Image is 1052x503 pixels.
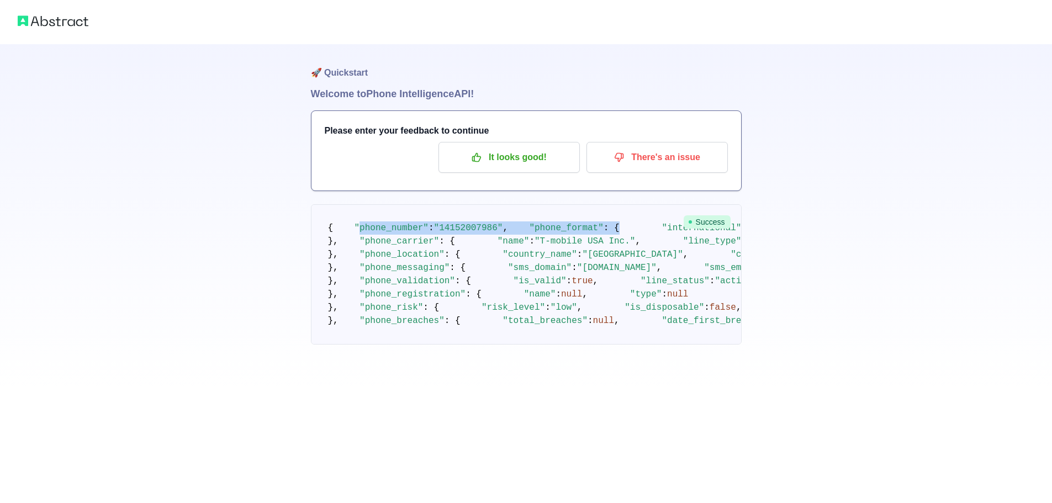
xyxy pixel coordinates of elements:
[311,44,742,86] h1: 🚀 Quickstart
[710,276,715,286] span: :
[593,316,614,326] span: null
[498,236,530,246] span: "name"
[662,316,773,326] span: "date_first_breached"
[595,148,720,167] p: There's an issue
[360,250,445,260] span: "phone_location"
[18,13,88,29] img: Abstract logo
[667,289,688,299] span: null
[657,263,662,273] span: ,
[704,263,763,273] span: "sms_email"
[445,316,461,326] span: : {
[508,263,572,273] span: "sms_domain"
[438,142,580,173] button: It looks good!
[662,289,667,299] span: :
[556,289,561,299] span: :
[736,303,742,313] span: ,
[360,303,423,313] span: "phone_risk"
[503,316,588,326] span: "total_breaches"
[503,223,508,233] span: ,
[683,250,689,260] span: ,
[625,303,704,313] span: "is_disposable"
[325,124,728,137] h3: Please enter your feedback to continue
[423,303,439,313] span: : {
[683,236,742,246] span: "line_type"
[588,316,593,326] span: :
[586,142,728,173] button: There's an issue
[731,250,805,260] span: "country_code"
[535,236,635,246] span: "T-mobile USA Inc."
[355,223,429,233] span: "phone_number"
[577,250,583,260] span: :
[514,276,567,286] span: "is_valid"
[593,276,599,286] span: ,
[704,303,710,313] span: :
[635,236,641,246] span: ,
[551,303,577,313] span: "low"
[524,289,556,299] span: "name"
[614,316,620,326] span: ,
[450,263,466,273] span: : {
[360,276,455,286] span: "phone_validation"
[328,223,334,233] span: {
[577,263,657,273] span: "[DOMAIN_NAME]"
[684,215,731,229] span: Success
[482,303,545,313] span: "risk_level"
[630,289,662,299] span: "type"
[447,148,572,167] p: It looks good!
[360,316,445,326] span: "phone_breaches"
[561,289,582,299] span: null
[577,303,583,313] span: ,
[529,223,603,233] span: "phone_format"
[311,86,742,102] h1: Welcome to Phone Intelligence API!
[641,276,710,286] span: "line_status"
[429,223,434,233] span: :
[529,236,535,246] span: :
[455,276,471,286] span: : {
[466,289,482,299] span: : {
[582,289,588,299] span: ,
[715,276,757,286] span: "active"
[439,236,455,246] span: : {
[360,289,466,299] span: "phone_registration"
[710,303,736,313] span: false
[545,303,551,313] span: :
[662,223,741,233] span: "international"
[503,250,577,260] span: "country_name"
[445,250,461,260] span: : {
[360,236,439,246] span: "phone_carrier"
[567,276,572,286] span: :
[604,223,620,233] span: : {
[572,276,593,286] span: true
[572,263,577,273] span: :
[360,263,450,273] span: "phone_messaging"
[582,250,683,260] span: "[GEOGRAPHIC_DATA]"
[434,223,503,233] span: "14152007986"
